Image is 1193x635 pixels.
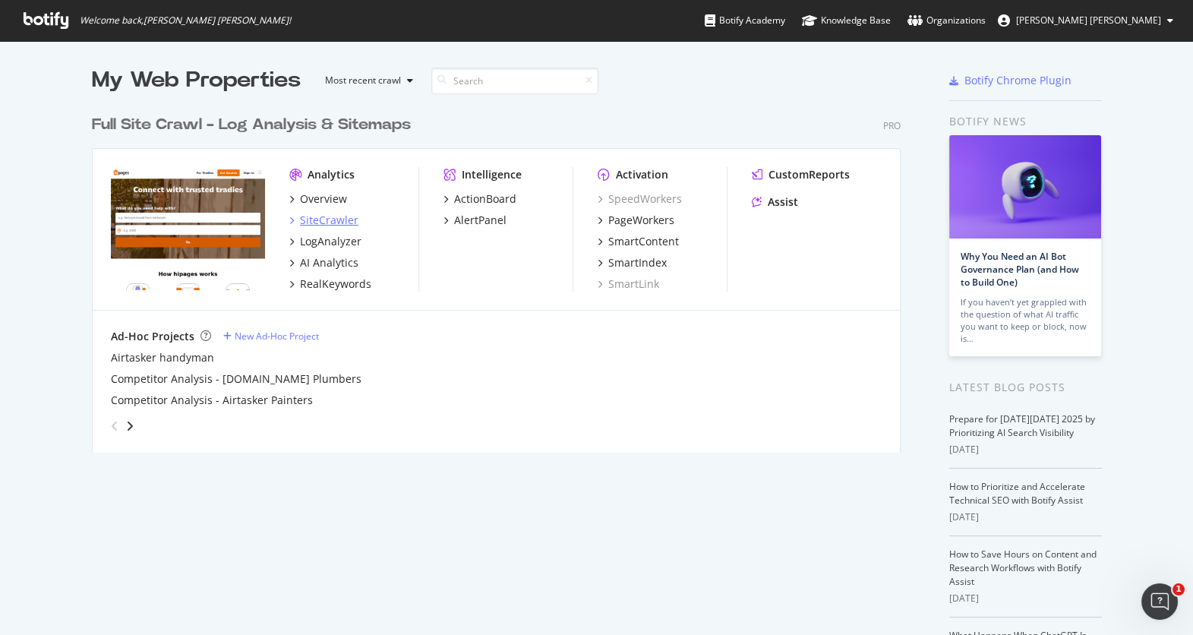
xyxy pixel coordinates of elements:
div: Full Site Crawl - Log Analysis & Sitemaps [92,114,411,136]
div: Knowledge Base [802,13,891,28]
a: Botify Chrome Plugin [949,73,1071,88]
div: LogAnalyzer [300,234,361,249]
a: Competitor Analysis - [DOMAIN_NAME] Plumbers [111,371,361,387]
a: Full Site Crawl - Log Analysis & Sitemaps [92,114,417,136]
img: hipages.com.au [111,167,265,290]
div: Overview [300,191,347,207]
div: [DATE] [949,510,1102,524]
div: angle-left [105,414,125,438]
div: Ad-Hoc Projects [111,329,194,344]
a: Why You Need an AI Bot Governance Plan (and How to Build One) [961,250,1079,289]
input: Search [431,68,598,94]
div: AlertPanel [454,213,507,228]
div: My Web Properties [92,65,301,96]
a: SiteCrawler [289,213,358,228]
div: SiteCrawler [300,213,358,228]
div: grid [92,96,913,453]
a: AI Analytics [289,255,358,270]
div: AI Analytics [300,255,358,270]
div: Activation [616,167,668,182]
div: Intelligence [462,167,522,182]
a: SpeedWorkers [598,191,682,207]
div: If you haven’t yet grappled with the question of what AI traffic you want to keep or block, now is… [961,296,1090,345]
div: Botify Academy [705,13,785,28]
button: [PERSON_NAME] [PERSON_NAME] [986,8,1185,33]
a: ActionBoard [443,191,516,207]
div: New Ad-Hoc Project [235,330,319,343]
a: LogAnalyzer [289,234,361,249]
div: [DATE] [949,592,1102,605]
a: SmartIndex [598,255,667,270]
div: Botify Chrome Plugin [964,73,1071,88]
a: PageWorkers [598,213,674,228]
a: SmartLink [598,276,659,292]
a: AlertPanel [443,213,507,228]
div: ActionBoard [454,191,516,207]
div: Most recent crawl [325,76,401,85]
div: CustomReports [769,167,850,182]
span: Diana de Vargas Soler [1016,14,1161,27]
div: PageWorkers [608,213,674,228]
a: How to Save Hours on Content and Research Workflows with Botify Assist [949,548,1097,588]
div: angle-right [125,419,135,434]
div: Analytics [308,167,355,182]
a: Assist [752,194,798,210]
div: Pro [883,119,901,132]
img: Why You Need an AI Bot Governance Plan (and How to Build One) [949,135,1101,239]
a: Competitor Analysis - Airtasker Painters [111,393,313,408]
a: CustomReports [752,167,850,182]
span: Welcome back, [PERSON_NAME] [PERSON_NAME] ! [80,14,291,27]
a: Prepare for [DATE][DATE] 2025 by Prioritizing AI Search Visibility [949,412,1095,439]
div: Assist [768,194,798,210]
button: Most recent crawl [313,68,419,93]
div: SmartIndex [608,255,667,270]
a: SmartContent [598,234,679,249]
div: SmartContent [608,234,679,249]
span: 1 [1172,583,1185,596]
a: How to Prioritize and Accelerate Technical SEO with Botify Assist [949,480,1085,507]
a: New Ad-Hoc Project [223,330,319,343]
div: Organizations [907,13,986,28]
div: Latest Blog Posts [949,379,1102,396]
a: Overview [289,191,347,207]
div: [DATE] [949,443,1102,457]
div: RealKeywords [300,276,371,292]
div: Botify news [949,113,1102,130]
a: Airtasker handyman [111,350,214,365]
a: RealKeywords [289,276,371,292]
iframe: Intercom live chat [1141,583,1178,620]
